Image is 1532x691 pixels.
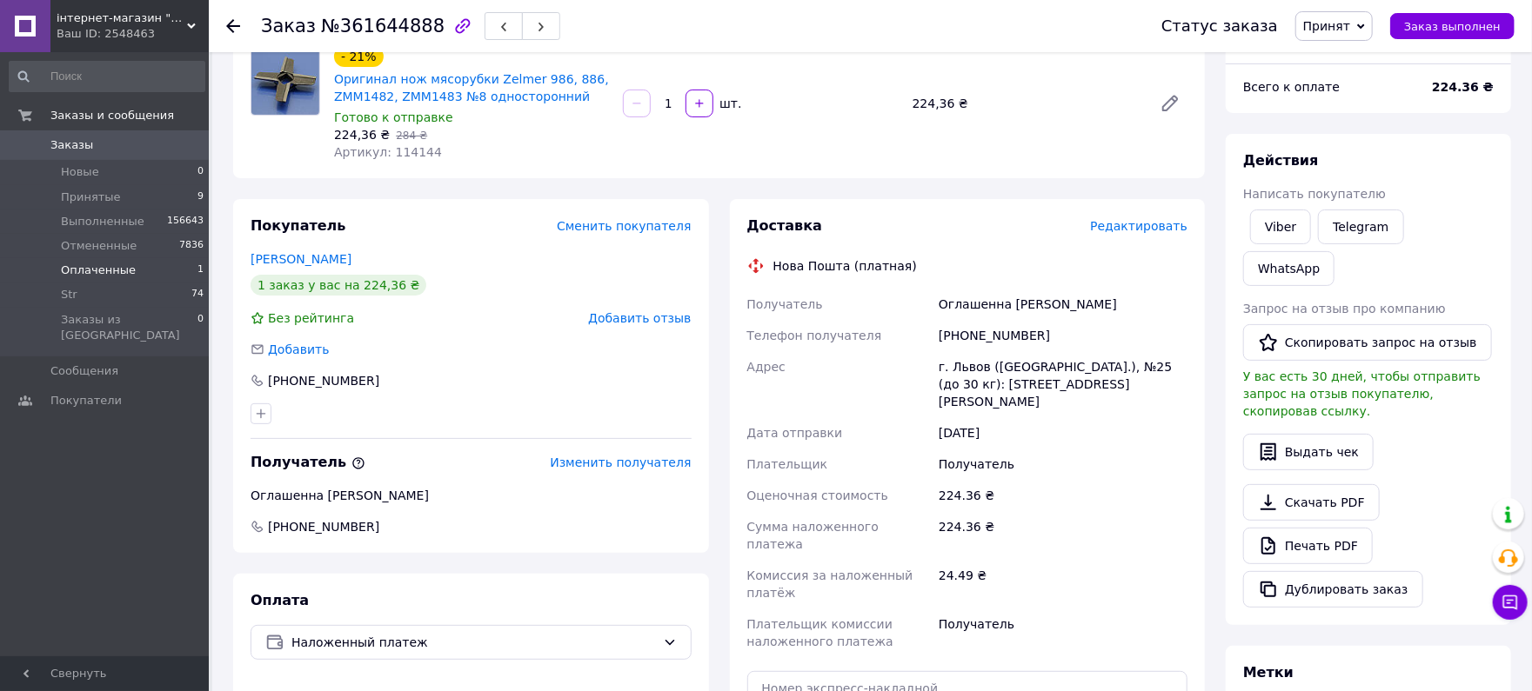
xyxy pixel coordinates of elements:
div: шт. [715,95,743,112]
span: Всего к оплате [1243,80,1340,94]
span: Принятые [61,189,121,205]
img: Оригинал нож мясорубки Zelmer 986, 886, ZMM1482, ZMM1483 №8 односторонний [251,47,319,115]
div: 1 заказ у вас на 224,36 ₴ [251,275,426,296]
div: 224.36 ₴ [935,511,1191,560]
span: Изменить получателя [550,455,691,469]
span: Оценочная стоимость [747,488,889,502]
span: 0 [197,312,204,343]
div: 224.36 ₴ [935,480,1191,511]
span: інтернет-магазин "Ремонтируем Сами" [57,10,187,26]
span: Запрос на отзыв про компанию [1243,302,1446,316]
span: Покупатель [251,217,345,234]
span: Заказ выполнен [1404,20,1501,33]
span: Отмененные [61,238,137,254]
span: Сообщения [50,363,118,379]
div: [PHONE_NUMBER] [266,372,381,389]
a: Печать PDF [1243,528,1373,564]
span: Получатель [747,297,823,311]
span: Получатель [251,454,365,470]
span: Редактировать [1090,219,1187,233]
span: Сумма наложенного платежа [747,520,879,551]
span: Доставка [747,217,823,234]
span: Добавить [268,342,329,356]
span: Принят [1303,19,1350,33]
a: Telegram [1318,209,1403,244]
span: Покупатели [50,393,122,409]
span: 156643 [167,214,204,229]
span: 7836 [179,238,204,254]
span: Наложенный платеж [291,633,656,652]
div: Оглашенна [PERSON_NAME] [935,289,1191,320]
span: Телефон получателя [747,329,882,342]
span: Артикул: 114144 [334,145,442,159]
div: 224,36 ₴ [906,91,1146,116]
div: [DATE] [935,417,1191,448]
span: Заказы из [GEOGRAPHIC_DATA] [61,312,197,343]
span: 0 [197,164,204,180]
div: Вернуться назад [226,17,240,35]
a: [PERSON_NAME] [251,252,351,266]
span: Оплаченные [61,262,136,278]
span: Без рейтинга [268,311,354,325]
a: Редактировать [1153,86,1187,121]
div: - 21% [334,46,384,67]
a: Скачать PDF [1243,484,1380,521]
button: Выдать чек [1243,434,1374,470]
div: г. Львов ([GEOGRAPHIC_DATA].), №25 (до 30 кг): [STREET_ADDRESS][PERSON_NAME] [935,351,1191,417]
span: Метки [1243,664,1294,681]
b: 224.36 ₴ [1432,80,1494,94]
span: 74 [191,287,204,302]
span: Оплата [251,592,309,608]
button: Чат с покупателем [1493,585,1528,620]
span: 284 ₴ [396,130,427,142]
span: Добавить отзыв [588,311,691,325]
span: Плательщик [747,457,828,471]
span: №361644888 [321,16,445,37]
div: Нова Пошта (платная) [769,257,921,275]
div: Получатель [935,608,1191,657]
span: Заказ [261,16,316,37]
span: Дата отправки [747,426,843,440]
button: Дублировать заказ [1243,571,1423,608]
button: Заказ выполнен [1390,13,1515,39]
button: Скопировать запрос на отзыв [1243,324,1492,361]
span: 1 [197,262,204,278]
div: Статус заказа [1161,17,1278,35]
span: Новые [61,164,99,180]
span: Выполненные [61,214,144,229]
span: Действия [1243,152,1319,169]
span: Сменить покупателя [557,219,691,233]
span: Заказы [50,137,93,153]
div: Ваш ID: 2548463 [57,26,209,42]
a: Viber [1250,209,1311,244]
span: 9 [197,189,204,205]
div: 24.49 ₴ [935,560,1191,608]
div: [PHONE_NUMBER] [935,320,1191,351]
span: Комиссия за наложенный платёж [747,568,913,600]
a: Оригинал нож мясорубки Zelmer 986, 886, ZMM1482, ZMM1483 №8 односторонний [334,72,609,103]
span: Написать покупателю [1243,187,1386,201]
span: Заказы и сообщения [50,108,174,123]
span: Str [61,287,77,302]
span: 224,36 ₴ [334,128,390,142]
a: WhatsApp [1243,251,1335,286]
div: Оглашенна [PERSON_NAME] [251,487,692,504]
span: У вас есть 30 дней, чтобы отправить запрос на отзыв покупателю, скопировав ссылку. [1243,369,1481,418]
input: Поиск [9,61,205,92]
span: Плательщик комиссии наложенного платежа [747,617,893,648]
span: Готово к отправке [334,110,453,124]
span: [PHONE_NUMBER] [266,518,381,535]
div: Получатель [935,448,1191,480]
span: Адрес [747,360,786,374]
